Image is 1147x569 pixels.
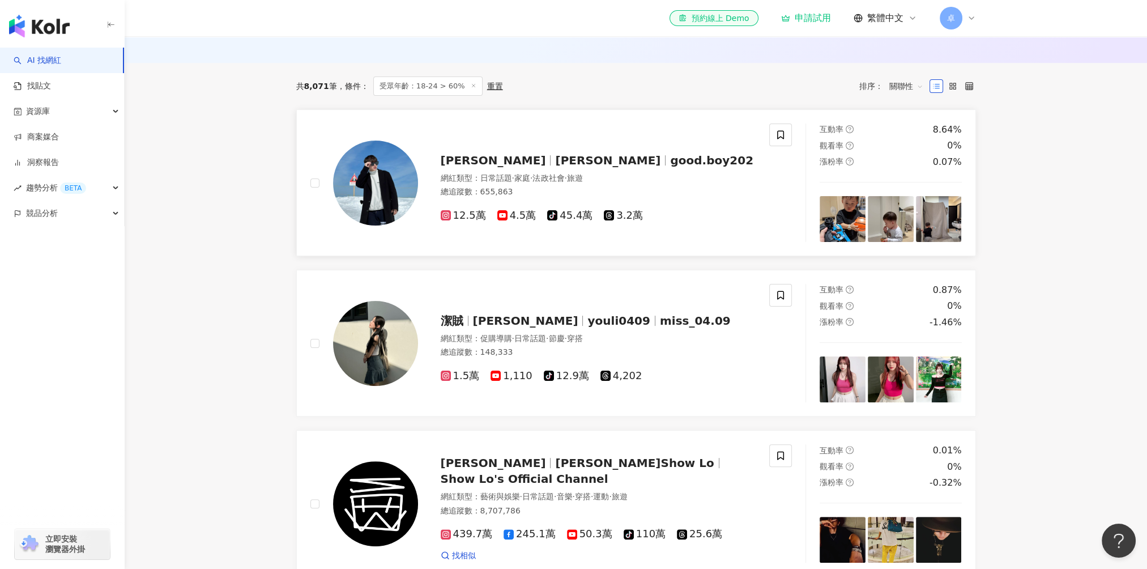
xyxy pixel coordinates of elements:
span: question-circle [846,478,854,486]
a: 洞察報告 [14,157,59,168]
span: question-circle [846,142,854,150]
span: 觀看率 [820,302,843,311]
span: 關聯性 [889,77,923,95]
div: 8.64% [933,124,962,136]
div: 重置 [487,82,503,91]
span: 110萬 [624,528,666,540]
div: -0.32% [929,477,962,489]
span: · [564,173,566,182]
img: post-image [916,196,962,242]
span: 3.2萬 [604,210,643,222]
div: 0% [947,300,961,312]
span: Show Lo's Official Channel [441,472,608,486]
span: [PERSON_NAME] [441,456,546,470]
span: question-circle [846,158,854,165]
a: 預約線上 Demo [670,10,758,26]
img: post-image [916,356,962,402]
span: 繁體中文 [867,12,903,24]
a: 商案媒合 [14,131,59,143]
span: 漲粉率 [820,317,843,326]
span: 日常話題 [514,334,546,343]
img: post-image [868,517,914,563]
div: 網紅類型 ： [441,491,756,503]
span: · [591,492,593,501]
a: KOL Avatar潔賊[PERSON_NAME]youli0409miss_04.09網紅類型：促購導購·日常話題·節慶·穿搭總追蹤數：148,3331.5萬1,11012.9萬4,202互動... [296,270,976,417]
span: 互動率 [820,285,843,294]
span: 互動率 [820,446,843,455]
span: · [512,173,514,182]
span: 旅遊 [612,492,628,501]
div: 0% [947,461,961,473]
div: 排序： [859,77,929,95]
a: 找貼文 [14,80,51,92]
span: 12.9萬 [544,370,589,382]
img: chrome extension [18,535,40,553]
span: · [564,334,566,343]
a: 申請試用 [781,12,831,24]
div: 0.87% [933,284,962,296]
span: 潔賊 [441,314,463,328]
div: BETA [60,182,86,194]
span: 觀看率 [820,462,843,471]
span: good.boy202 [670,154,753,167]
span: 1,110 [491,370,532,382]
span: 受眾年齡：18-24 > 60% [373,77,483,96]
span: 資源庫 [26,99,50,124]
span: rise [14,184,22,192]
span: [PERSON_NAME] [555,154,660,167]
div: 0.01% [933,444,962,457]
span: 漲粉率 [820,157,843,166]
span: 促購導購 [480,334,512,343]
div: 0% [947,139,961,152]
span: 439.7萬 [441,528,493,540]
span: youli0409 [587,314,650,328]
div: 0.07% [933,156,962,168]
div: 總追蹤數 ： 148,333 [441,347,756,358]
span: 條件 ： [337,82,369,91]
span: 8,071 [304,82,329,91]
span: 45.4萬 [547,210,592,222]
span: question-circle [846,302,854,310]
span: 50.3萬 [567,528,612,540]
span: question-circle [846,462,854,470]
img: post-image [820,517,865,563]
a: KOL Avatar[PERSON_NAME][PERSON_NAME]good.boy202網紅類型：日常話題·家庭·法政社會·旅遊總追蹤數：655,86312.5萬4.5萬45.4萬3.2萬... [296,109,976,256]
a: chrome extension立即安裝 瀏覽器外掛 [15,529,110,559]
div: 共 筆 [296,82,337,91]
span: 4,202 [600,370,642,382]
img: KOL Avatar [333,301,418,386]
a: searchAI 找網紅 [14,55,61,66]
span: 運動 [593,492,609,501]
span: [PERSON_NAME] [441,154,546,167]
span: 互動率 [820,125,843,134]
span: question-circle [846,318,854,326]
span: 法政社會 [532,173,564,182]
span: [PERSON_NAME]Show Lo [555,456,714,470]
a: 找相似 [441,550,476,562]
div: 網紅類型 ： [441,333,756,345]
img: post-image [916,517,962,563]
span: 漲粉率 [820,478,843,487]
div: 總追蹤數 ： 655,863 [441,186,756,198]
span: question-circle [846,446,854,454]
img: post-image [868,356,914,402]
span: · [512,334,514,343]
span: 4.5萬 [497,210,536,222]
img: KOL Avatar [333,141,418,226]
span: [PERSON_NAME] [473,314,578,328]
span: 日常話題 [480,173,512,182]
div: 預約線上 Demo [679,12,749,24]
span: 找相似 [452,550,476,562]
span: 245.1萬 [504,528,556,540]
iframe: Help Scout Beacon - Open [1102,524,1136,558]
span: 25.6萬 [677,528,722,540]
span: 家庭 [514,173,530,182]
span: · [546,334,548,343]
span: question-circle [846,125,854,133]
span: 穿搭 [567,334,583,343]
div: 網紅類型 ： [441,173,756,184]
span: 穿搭 [575,492,591,501]
span: 音樂 [556,492,572,501]
span: 卓 [947,12,955,24]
